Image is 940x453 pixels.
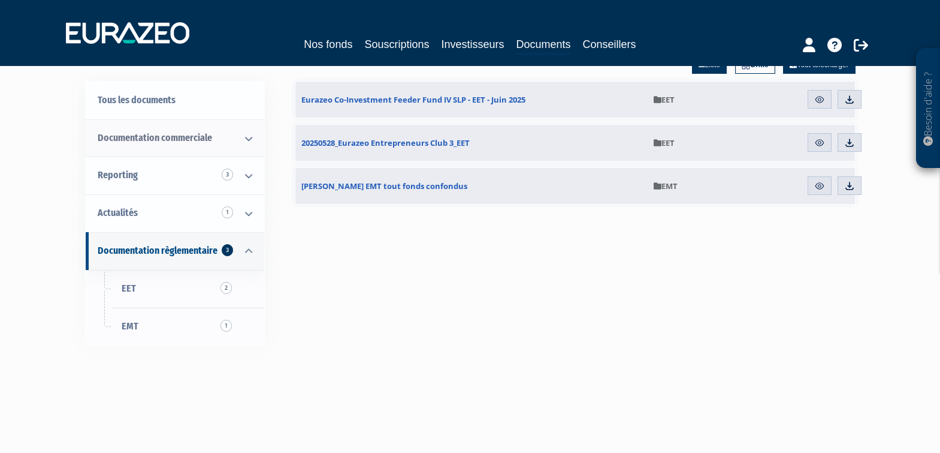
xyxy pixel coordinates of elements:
a: Eurazeo Co-Investment Feeder Fund IV SLP - EET - Juin 2025 [295,82,648,118]
a: Documentation règlementaire 3 [86,232,264,270]
a: 20250528_Eurazeo Entrepreneurs Club 3_EET [295,125,648,161]
img: eye.svg [814,137,825,148]
span: 20250528_Eurazeo Entrepreneurs Club 3_EET [301,137,470,148]
span: Documentation commerciale [98,132,212,143]
img: 1732889491-logotype_eurazeo_blanc_rvb.png [66,22,189,44]
a: EET2 [86,270,264,308]
a: Documents [516,36,571,55]
a: Tous les documents [86,82,264,119]
img: eye.svg [814,181,825,191]
span: 3 [222,244,233,256]
a: Nos fonds [304,36,352,53]
img: download.svg [844,137,855,148]
span: Documentation règlementaire [98,245,217,256]
img: download.svg [844,181,855,191]
span: Eurazeo Co-Investment Feeder Fund IV SLP - EET - Juin 2025 [301,94,525,105]
a: Reporting 3 [86,157,264,194]
a: [PERSON_NAME] EMT tout fonds confondus [295,168,648,204]
span: Actualités [98,207,138,218]
span: 3 [222,169,233,181]
span: 1 [220,320,232,332]
a: Souscriptions [364,36,429,53]
a: Investisseurs [441,36,504,53]
p: Besoin d'aide ? [921,55,935,163]
a: EMT1 [86,308,264,346]
span: 2 [220,282,232,294]
a: Conseillers [583,36,636,53]
span: [PERSON_NAME] EMT tout fonds confondus [301,181,467,191]
span: EET [122,283,136,294]
span: Reporting [98,169,138,181]
a: Documentation commerciale [86,119,264,157]
img: eye.svg [814,94,825,105]
span: EET [654,137,675,148]
a: Actualités 1 [86,194,264,232]
span: EMT [122,320,138,332]
span: EMT [654,181,678,191]
span: 1 [222,206,233,218]
span: EET [654,94,675,105]
img: download.svg [844,94,855,105]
